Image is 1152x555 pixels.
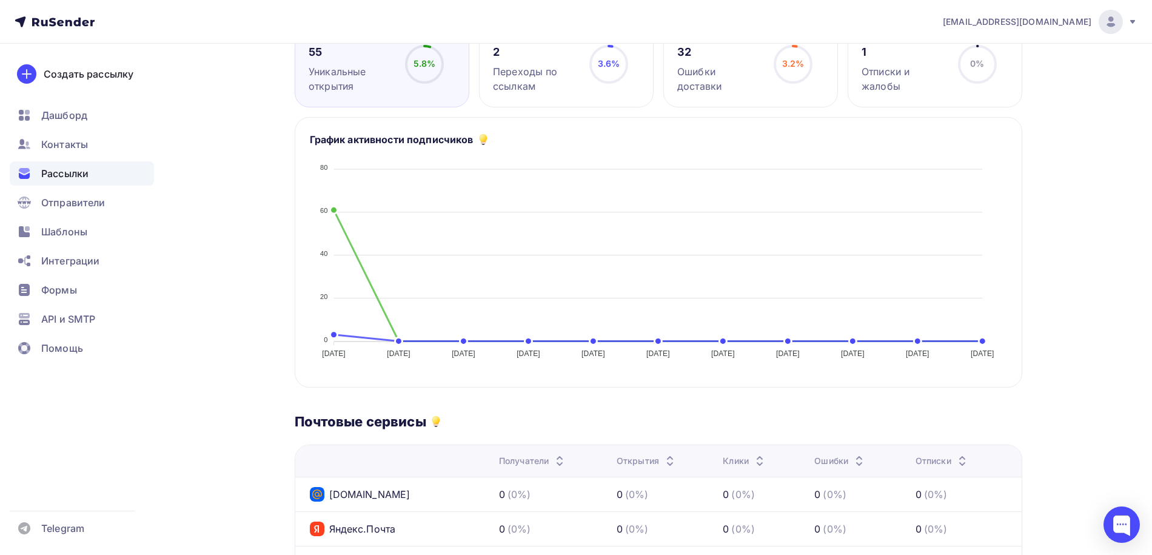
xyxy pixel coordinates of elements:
[814,455,866,467] div: Ошибки
[320,164,328,171] tspan: 80
[970,349,994,358] tspan: [DATE]
[41,166,89,181] span: Рассылки
[625,522,649,536] div: (0%)
[322,349,346,358] tspan: [DATE]
[814,522,820,536] div: 0
[617,455,677,467] div: Открытия
[862,45,947,59] div: 1
[452,349,475,358] tspan: [DATE]
[943,10,1137,34] a: [EMAIL_ADDRESS][DOMAIN_NAME]
[905,349,929,358] tspan: [DATE]
[320,207,328,214] tspan: 60
[823,487,846,502] div: (0%)
[916,487,922,502] div: 0
[41,137,88,152] span: Контакты
[646,349,670,358] tspan: [DATE]
[841,349,865,358] tspan: [DATE]
[916,522,922,536] div: 0
[10,190,154,215] a: Отправители
[814,487,820,502] div: 0
[10,278,154,302] a: Формы
[499,487,505,502] div: 0
[598,58,620,69] span: 3.6%
[41,283,77,297] span: Формы
[723,522,729,536] div: 0
[41,195,105,210] span: Отправители
[309,45,394,59] div: 55
[731,487,755,502] div: (0%)
[677,64,763,93] div: Ошибки доставки
[723,455,767,467] div: Клики
[916,455,969,467] div: Отписки
[10,161,154,186] a: Рассылки
[41,224,87,239] span: Шаблоны
[970,58,984,69] span: 0%
[617,522,623,536] div: 0
[41,254,99,268] span: Интеграции
[493,64,578,93] div: Переходы по ссылкам
[782,58,805,69] span: 3.2%
[10,132,154,156] a: Контакты
[41,521,84,536] span: Telegram
[617,487,623,502] div: 0
[10,220,154,244] a: Шаблоны
[493,45,578,59] div: 2
[320,293,328,300] tspan: 20
[711,349,735,358] tspan: [DATE]
[507,522,531,536] div: (0%)
[310,132,474,147] h5: График активности подписчиков
[10,103,154,127] a: Дашборд
[517,349,540,358] tspan: [DATE]
[581,349,605,358] tspan: [DATE]
[862,64,947,93] div: Отписки и жалобы
[625,487,649,502] div: (0%)
[507,487,531,502] div: (0%)
[823,522,846,536] div: (0%)
[310,487,410,502] div: [DOMAIN_NAME]
[324,336,327,343] tspan: 0
[41,312,95,326] span: API и SMTP
[731,522,755,536] div: (0%)
[499,455,567,467] div: Получатели
[387,349,410,358] tspan: [DATE]
[295,413,426,430] h3: Почтовые сервисы
[414,58,436,69] span: 5.8%
[677,45,763,59] div: 32
[499,522,505,536] div: 0
[41,341,83,355] span: Помощь
[723,487,729,502] div: 0
[924,487,948,502] div: (0%)
[320,250,328,257] tspan: 40
[776,349,800,358] tspan: [DATE]
[41,108,87,123] span: Дашборд
[309,64,394,93] div: Уникальные открытия
[44,67,133,81] div: Создать рассылку
[924,522,948,536] div: (0%)
[943,16,1091,28] span: [EMAIL_ADDRESS][DOMAIN_NAME]
[310,522,396,536] div: Яндекс.Почта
